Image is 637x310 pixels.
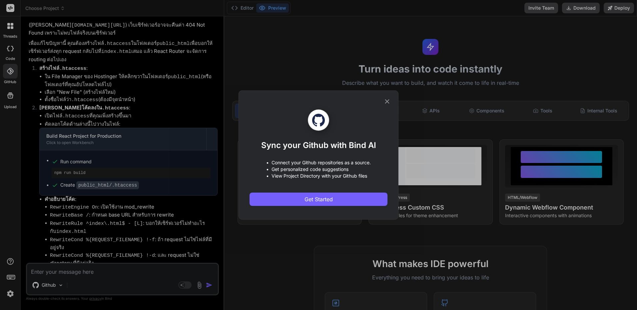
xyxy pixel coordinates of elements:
[266,166,371,173] p: • Get personalized code suggestions
[250,193,387,206] button: Get Started
[266,173,371,179] p: • View Project Directory with your Github files
[305,195,333,203] span: Get Started
[266,159,371,166] p: • Connect your Github repositories as a source.
[261,140,376,151] h1: Sync your Github with Bind AI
